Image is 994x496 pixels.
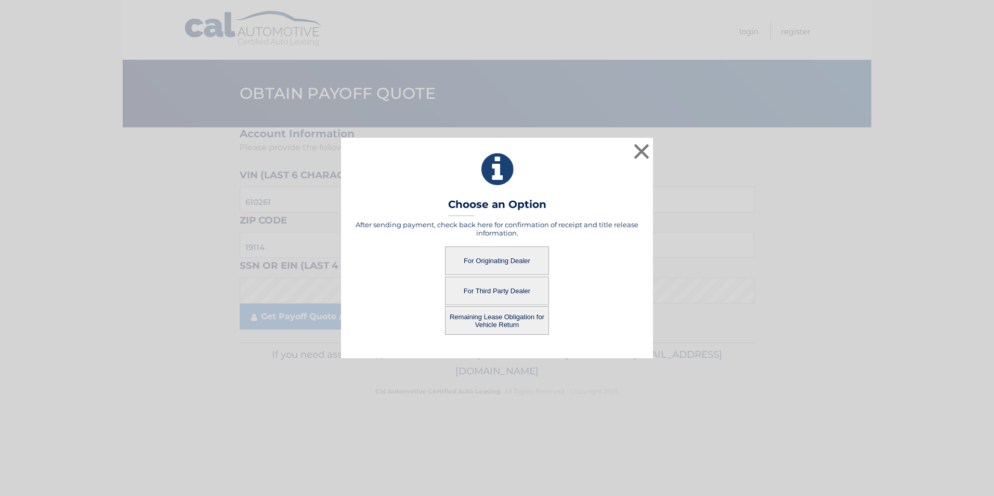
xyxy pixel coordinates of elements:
[445,277,549,305] button: For Third Party Dealer
[445,246,549,275] button: For Originating Dealer
[445,306,549,335] button: Remaining Lease Obligation for Vehicle Return
[354,220,640,237] h5: After sending payment, check back here for confirmation of receipt and title release information.
[631,141,652,162] button: ×
[448,198,546,216] h3: Choose an Option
